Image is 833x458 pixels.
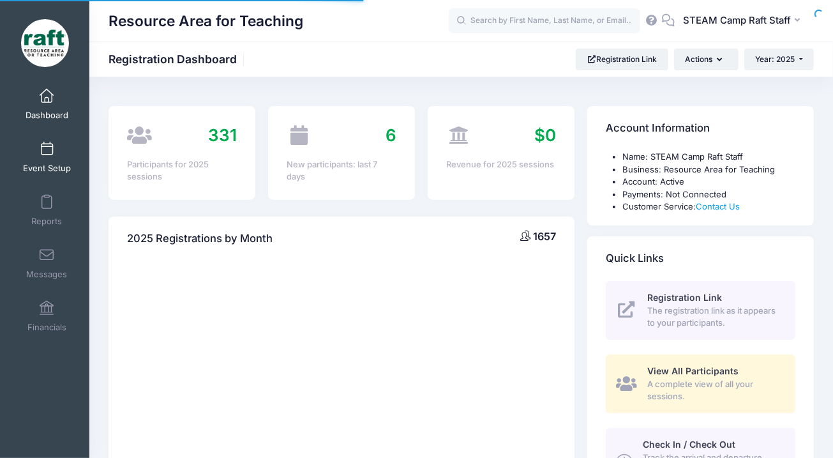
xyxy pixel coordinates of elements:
h1: Resource Area for Teaching [109,6,303,36]
span: Financials [27,322,66,333]
li: Business: Resource Area for Teaching [622,164,795,176]
h4: Quick Links [606,240,664,277]
span: Messages [26,269,67,280]
div: Revenue for 2025 sessions [446,158,556,171]
a: View All Participants A complete view of all your sessions. [606,355,795,413]
a: Registration Link The registration link as it appears to your participants. [606,281,795,340]
li: Name: STEAM Camp Raft Staff [622,151,795,164]
span: Check In / Check Out [643,439,735,450]
h4: Account Information [606,111,710,147]
span: Event Setup [23,163,71,174]
a: Registration Link [576,49,668,70]
input: Search by First Name, Last Name, or Email... [449,8,640,34]
div: New participants: last 7 days [287,158,396,183]
a: Dashboard [17,82,77,126]
a: Event Setup [17,135,77,179]
button: STEAM Camp Raft Staff [675,6,814,36]
h1: Registration Dashboard [109,52,248,66]
div: Participants for 2025 sessions [127,158,237,183]
span: A complete view of all your sessions. [647,378,781,403]
span: 6 [386,125,396,145]
li: Customer Service: [622,201,795,213]
span: The registration link as it appears to your participants. [647,305,781,330]
span: Reports [31,216,62,227]
a: Messages [17,241,77,286]
a: Reports [17,188,77,233]
span: 331 [208,125,237,145]
h4: 2025 Registrations by Month [127,220,273,257]
img: Resource Area for Teaching [21,19,69,67]
span: 1657 [533,230,556,243]
span: STEAM Camp Raft Staff [683,13,791,27]
button: Actions [674,49,738,70]
button: Year: 2025 [744,49,814,70]
span: Registration Link [647,292,722,303]
a: Contact Us [696,201,740,211]
span: View All Participants [647,365,739,376]
li: Payments: Not Connected [622,188,795,201]
li: Account: Active [622,176,795,188]
a: Financials [17,294,77,339]
span: Year: 2025 [756,54,795,64]
span: Dashboard [26,110,68,121]
span: $0 [534,125,556,145]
